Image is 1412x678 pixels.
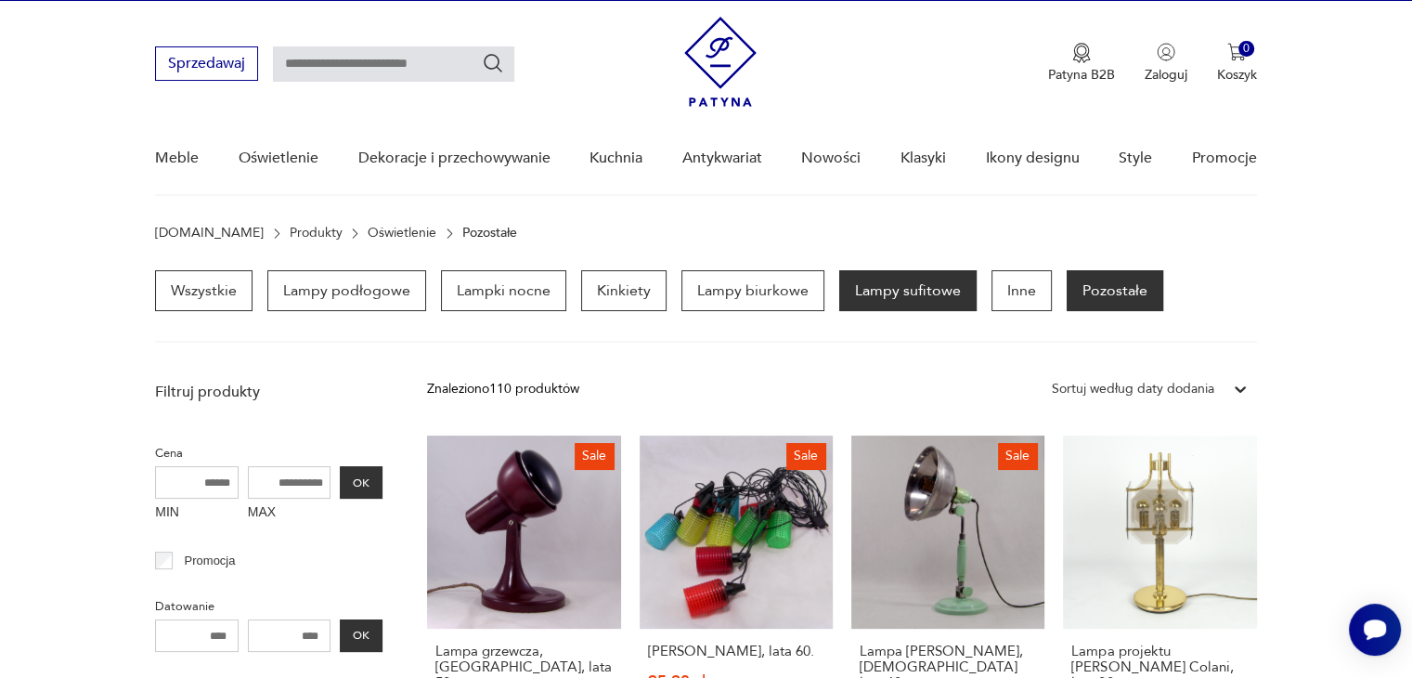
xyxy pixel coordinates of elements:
[155,226,264,241] a: [DOMAIN_NAME]
[985,123,1079,194] a: Ikony designu
[427,379,579,399] div: Znaleziono 110 produktów
[155,270,253,311] a: Wszystkie
[1119,123,1152,194] a: Style
[801,123,861,194] a: Nowości
[681,270,824,311] a: Lampy biurkowe
[1217,66,1257,84] p: Koszyk
[239,123,318,194] a: Oświetlenie
[155,499,239,528] label: MIN
[900,123,946,194] a: Klasyki
[684,17,757,107] img: Patyna - sklep z meblami i dekoracjami vintage
[441,270,566,311] a: Lampki nocne
[290,226,343,241] a: Produkty
[1145,43,1187,84] button: Zaloguj
[462,226,517,241] p: Pozostałe
[155,443,382,463] p: Cena
[155,59,258,72] a: Sprzedawaj
[155,46,258,81] button: Sprzedawaj
[155,382,382,402] p: Filtruj produkty
[1192,123,1257,194] a: Promocje
[1227,43,1246,61] img: Ikona koszyka
[1157,43,1175,61] img: Ikonka użytkownika
[1349,604,1401,656] iframe: Smartsupp widget button
[357,123,550,194] a: Dekoracje i przechowywanie
[248,499,331,528] label: MAX
[839,270,977,311] a: Lampy sufitowe
[1145,66,1187,84] p: Zaloguj
[1072,43,1091,63] img: Ikona medalu
[1048,43,1115,84] button: Patyna B2B
[581,270,667,311] a: Kinkiety
[1217,43,1257,84] button: 0Koszyk
[155,123,199,194] a: Meble
[682,123,762,194] a: Antykwariat
[1048,43,1115,84] a: Ikona medaluPatyna B2B
[185,551,236,571] p: Promocja
[1067,270,1163,311] a: Pozostałe
[340,466,382,499] button: OK
[589,123,642,194] a: Kuchnia
[340,619,382,652] button: OK
[155,596,382,617] p: Datowanie
[267,270,426,311] a: Lampy podłogowe
[648,644,824,659] h3: [PERSON_NAME], lata 60.
[991,270,1052,311] a: Inne
[1238,41,1254,57] div: 0
[1048,66,1115,84] p: Patyna B2B
[482,52,504,74] button: Szukaj
[1052,379,1214,399] div: Sortuj według daty dodania
[368,226,436,241] a: Oświetlenie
